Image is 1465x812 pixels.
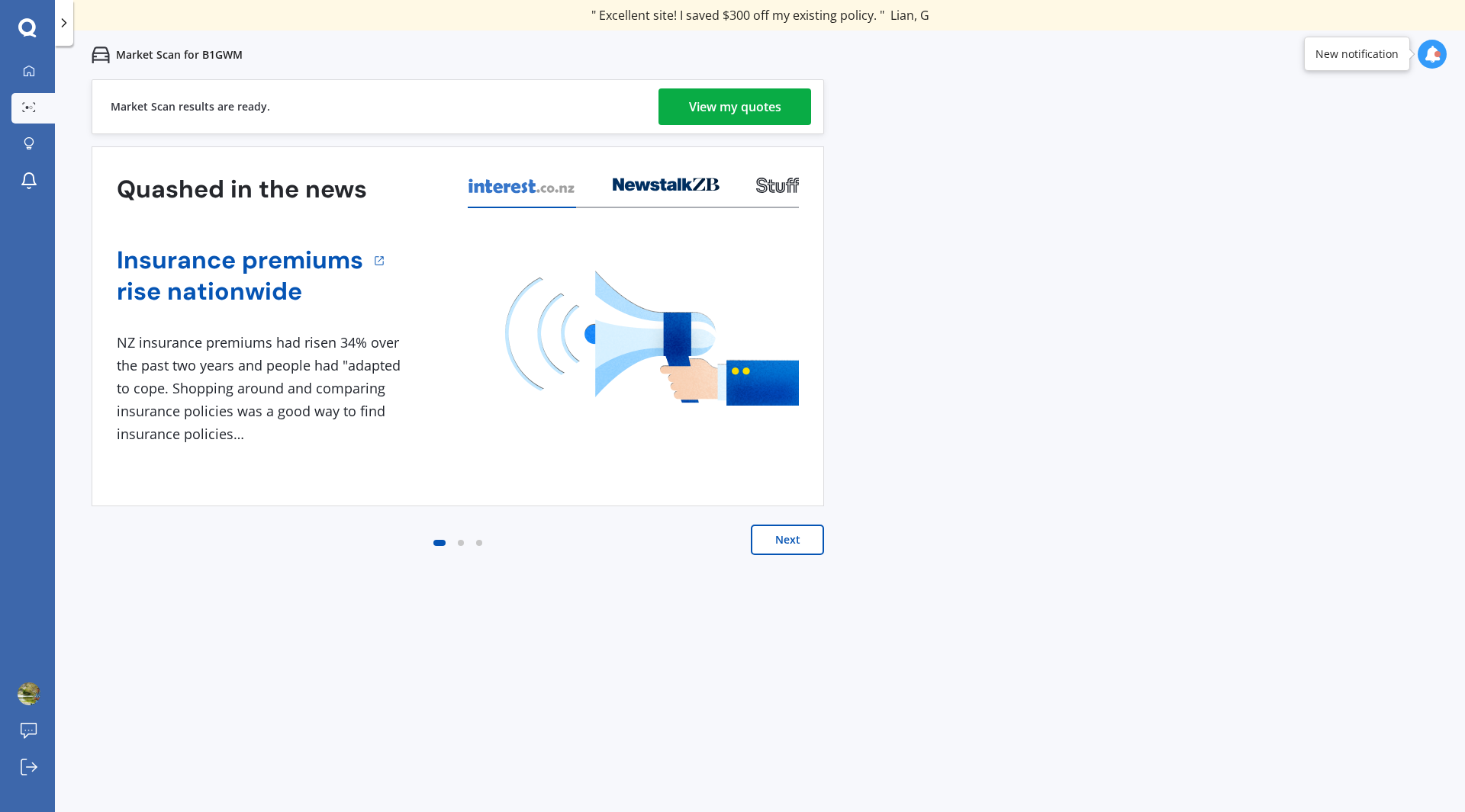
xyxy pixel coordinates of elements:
[111,80,270,133] div: Market Scan results are ready.
[117,276,363,307] a: rise nationwide
[92,46,110,64] img: car.f15378c7a67c060ca3f3.svg
[117,174,367,205] h3: Quashed in the news
[117,245,363,276] a: Insurance premiums
[505,271,799,406] img: media image
[658,88,811,125] a: View my quotes
[1315,47,1399,62] div: New notification
[751,525,824,555] button: Next
[18,682,40,705] img: ACg8ocLnanDgqdj1rVxvDhjE8BXL7hiOdojsuhzMA5C5KZvsFyBRS-Um=s96-c
[117,332,407,445] div: NZ insurance premiums had risen 34% over the past two years and people had "adapted to cope. Shop...
[689,88,781,125] div: View my quotes
[116,47,243,63] p: Market Scan for B1GWM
